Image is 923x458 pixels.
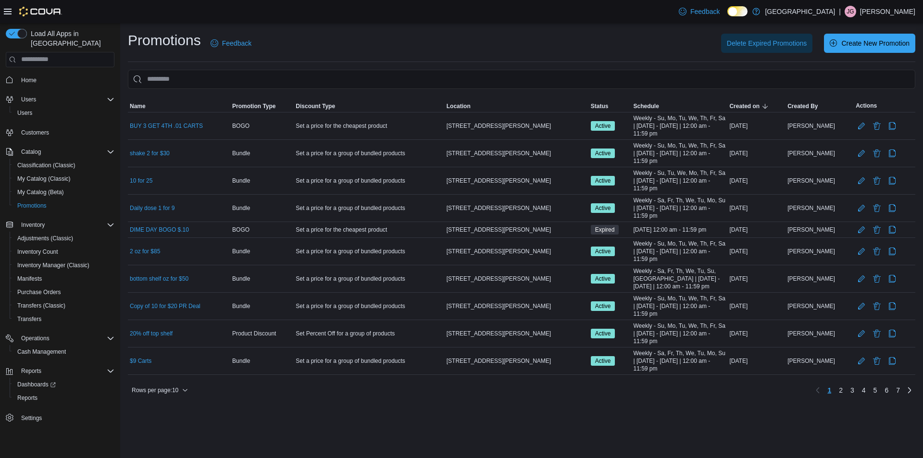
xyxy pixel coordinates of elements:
button: Classification (Classic) [10,159,118,172]
span: Discount Type [296,102,335,110]
a: Adjustments (Classic) [13,233,77,244]
span: Dashboards [13,379,114,390]
button: Edit Promotion [856,246,867,257]
a: Copy of 10 for $20 PR Deal [130,302,200,310]
span: Users [13,107,114,119]
span: Promotions [17,202,47,210]
span: Classification (Classic) [13,160,114,171]
span: [PERSON_NAME] [787,177,835,185]
span: Schedule [633,102,659,110]
button: Adjustments (Classic) [10,232,118,245]
button: Reports [10,391,118,405]
a: Cash Management [13,346,70,358]
span: Created on [729,102,760,110]
span: 7 [896,385,900,395]
span: [PERSON_NAME] [787,330,835,337]
button: Catalog [17,146,45,158]
span: [STREET_ADDRESS][PERSON_NAME] [447,248,551,255]
a: Users [13,107,36,119]
span: Feedback [222,38,251,48]
span: Bundle [232,302,250,310]
button: Delete Expired Promotions [721,34,813,53]
span: Classification (Classic) [17,161,75,169]
span: Active [595,302,611,310]
button: Rows per page:10 [128,384,192,396]
div: Set a price for a group of bundled products [294,273,444,285]
span: [PERSON_NAME] [787,357,835,365]
p: [PERSON_NAME] [860,6,915,17]
span: Bundle [232,149,250,157]
button: Edit Promotion [856,273,867,285]
span: Bundle [232,275,250,283]
button: Home [2,73,118,87]
span: Weekly - Su, Tu, We, Mo, Th, Fr, Sa | [DATE] - [DATE] | 12:00 am - 11:59 pm [633,169,725,192]
a: Page 6 of 7 [881,383,892,398]
span: Operations [21,334,50,342]
span: Active [595,122,611,130]
input: This is a search bar. As you type, the results lower in the page will automatically filter. [128,70,915,89]
button: Promotions [10,199,118,212]
h1: Promotions [128,31,201,50]
span: JG [847,6,854,17]
button: Cash Management [10,345,118,359]
span: [DATE] 12:00 am - 11:59 pm [633,226,706,234]
button: Inventory [2,218,118,232]
span: [STREET_ADDRESS][PERSON_NAME] [447,330,551,337]
span: Reports [17,394,37,402]
button: Created By [786,100,854,112]
span: Dashboards [17,381,56,388]
a: Dashboards [10,378,118,391]
span: [STREET_ADDRESS][PERSON_NAME] [447,122,551,130]
button: Delete Promotion [871,355,883,367]
span: Feedback [690,7,720,16]
button: Users [10,106,118,120]
button: Clone Promotion [886,224,898,235]
button: Delete Promotion [871,202,883,214]
div: Jesus Gonzalez [845,6,856,17]
span: Customers [17,126,114,138]
div: [DATE] [727,175,786,186]
span: Active [595,149,611,158]
span: Catalog [21,148,41,156]
p: | [839,6,841,17]
a: My Catalog (Beta) [13,186,68,198]
a: Page 2 of 7 [835,383,847,398]
button: Delete Promotion [871,273,883,285]
span: Reports [21,367,41,375]
button: Purchase Orders [10,285,118,299]
a: Page 7 of 7 [892,383,904,398]
div: [DATE] [727,202,786,214]
span: [STREET_ADDRESS][PERSON_NAME] [447,275,551,283]
button: Delete Promotion [871,148,883,159]
span: Bundle [232,177,250,185]
span: Operations [17,333,114,344]
span: 1 [827,385,831,395]
span: Transfers (Classic) [13,300,114,311]
button: Users [2,93,118,106]
span: [STREET_ADDRESS][PERSON_NAME] [447,357,551,365]
span: Adjustments (Classic) [13,233,114,244]
span: [PERSON_NAME] [787,149,835,157]
span: Expired [595,225,615,234]
span: Catalog [17,146,114,158]
span: Bundle [232,357,250,365]
a: shake 2 for $30 [130,149,170,157]
button: Edit Promotion [856,328,867,339]
button: Inventory Count [10,245,118,259]
span: Active [591,176,615,186]
span: Inventory [17,219,114,231]
button: Transfers (Classic) [10,299,118,312]
span: Product Discount [232,330,276,337]
span: Inventory Manager (Classic) [13,260,114,271]
span: My Catalog (Classic) [13,173,114,185]
a: Transfers [13,313,45,325]
button: Inventory Manager (Classic) [10,259,118,272]
button: Clone Promotion [886,273,898,285]
span: Weekly - Sa, Fr, Th, We, Tu, Su, [GEOGRAPHIC_DATA] | [DATE] - [DATE] | 12:00 am - 11:59 pm [633,267,725,290]
span: Weekly - Su, Mo, Tu, We, Th, Fr, Sa | [DATE] - [DATE] | 12:00 am - 11:59 pm [633,240,725,263]
span: Created By [787,102,818,110]
span: Active [591,121,615,131]
span: Active [591,329,615,338]
span: Active [595,329,611,338]
span: [STREET_ADDRESS][PERSON_NAME] [447,226,551,234]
